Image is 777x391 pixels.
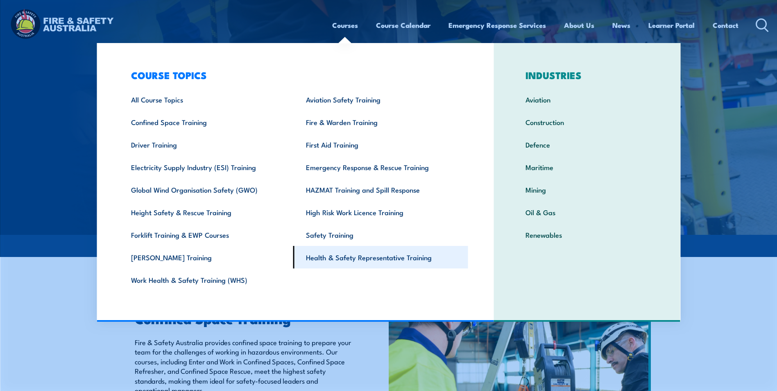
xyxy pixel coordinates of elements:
[293,111,468,133] a: Fire & Warden Training
[513,156,661,178] a: Maritime
[118,268,293,291] a: Work Health & Safety Training (WHS)
[513,133,661,156] a: Defence
[376,14,430,36] a: Course Calendar
[293,201,468,223] a: High Risk Work Licence Training
[118,88,293,111] a: All Course Topics
[513,223,661,246] a: Renewables
[293,246,468,268] a: Health & Safety Representative Training
[118,133,293,156] a: Driver Training
[118,246,293,268] a: [PERSON_NAME] Training
[118,201,293,223] a: Height Safety & Rescue Training
[332,14,358,36] a: Courses
[513,111,661,133] a: Construction
[293,88,468,111] a: Aviation Safety Training
[118,69,468,81] h3: COURSE TOPICS
[293,156,468,178] a: Emergency Response & Rescue Training
[612,14,630,36] a: News
[513,88,661,111] a: Aviation
[513,178,661,201] a: Mining
[713,14,738,36] a: Contact
[293,223,468,246] a: Safety Training
[118,223,293,246] a: Forklift Training & EWP Courses
[118,178,293,201] a: Global Wind Organisation Safety (GWO)
[293,178,468,201] a: HAZMAT Training and Spill Response
[449,14,546,36] a: Emergency Response Services
[513,69,661,81] h3: INDUSTRIES
[564,14,594,36] a: About Us
[293,133,468,156] a: First Aid Training
[513,201,661,223] a: Oil & Gas
[118,111,293,133] a: Confined Space Training
[118,156,293,178] a: Electricity Supply Industry (ESI) Training
[135,313,351,324] h2: Confined Space Training
[648,14,695,36] a: Learner Portal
